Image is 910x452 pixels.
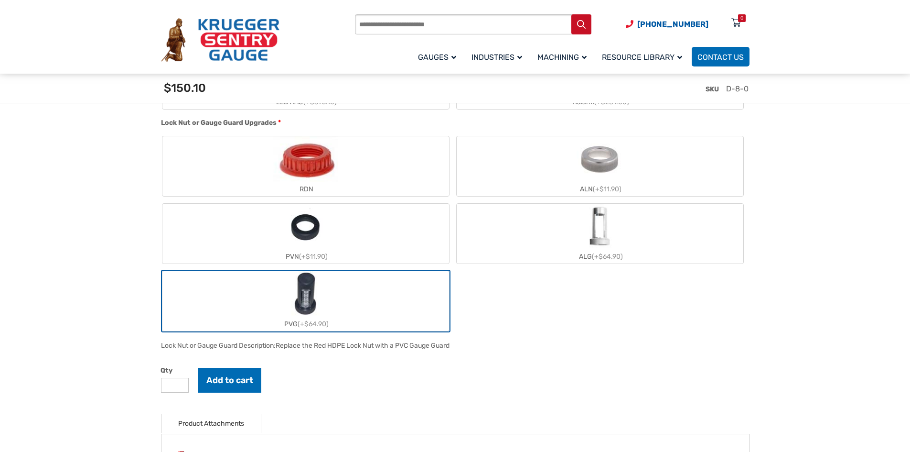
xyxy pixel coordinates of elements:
div: ALN [457,182,743,196]
a: Resource Library [596,45,692,68]
a: Contact Us [692,47,749,66]
label: PVN [162,204,449,264]
span: Machining [537,53,587,62]
img: Krueger Sentry Gauge [161,18,279,62]
a: Phone Number (920) 434-8860 [626,18,708,30]
span: SKU [706,85,719,93]
span: (+$11.90) [593,185,621,193]
label: RDN [162,136,449,196]
div: RDN [162,182,449,196]
span: (+$11.90) [299,253,328,261]
label: ALN [457,136,743,196]
label: ALG [457,204,743,264]
span: Industries [471,53,522,62]
input: Product quantity [161,378,189,393]
div: Replace the Red HDPE Lock Nut with a PVC Gauge Guard [276,342,450,350]
span: (+$64.90) [298,320,329,328]
div: ALG [457,250,743,264]
a: Machining [532,45,596,68]
div: 0 [740,14,743,22]
div: PVN [162,250,449,264]
span: Lock Nut or Gauge Guard Upgrades [161,119,277,127]
span: Resource Library [602,53,682,62]
button: Add to cart [198,368,261,393]
span: Contact Us [697,53,744,62]
label: PVG [162,271,449,331]
span: Lock Nut or Gauge Guard Description: [161,342,276,350]
a: Product Attachments [178,414,244,433]
a: Industries [466,45,532,68]
abbr: required [278,118,281,128]
span: [PHONE_NUMBER] [637,20,708,29]
a: Gauges [412,45,466,68]
div: PVG [162,317,449,331]
span: Gauges [418,53,456,62]
span: D-8-0 [726,84,749,93]
span: (+$64.90) [592,253,623,261]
